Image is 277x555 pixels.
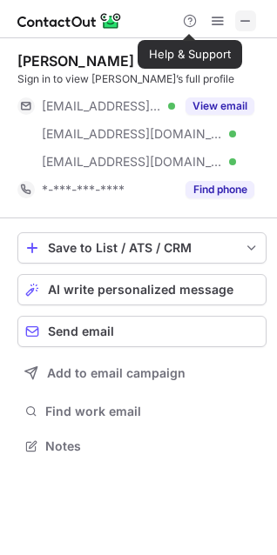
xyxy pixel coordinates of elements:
[42,98,162,114] span: [EMAIL_ADDRESS][DOMAIN_NAME]
[17,358,267,389] button: Add to email campaign
[45,438,260,454] span: Notes
[17,399,267,424] button: Find work email
[45,404,260,419] span: Find work email
[17,10,122,31] img: ContactOut v5.3.10
[186,97,254,115] button: Reveal Button
[17,52,134,70] div: [PERSON_NAME]
[48,324,114,338] span: Send email
[186,181,254,198] button: Reveal Button
[17,434,267,458] button: Notes
[17,71,267,87] div: Sign in to view [PERSON_NAME]’s full profile
[42,126,223,142] span: [EMAIL_ADDRESS][DOMAIN_NAME]
[47,366,186,380] span: Add to email campaign
[42,154,223,170] span: [EMAIL_ADDRESS][DOMAIN_NAME]
[17,274,267,305] button: AI write personalized message
[17,316,267,347] button: Send email
[48,283,233,297] span: AI write personalized message
[48,241,236,255] div: Save to List / ATS / CRM
[17,232,267,264] button: save-profile-one-click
